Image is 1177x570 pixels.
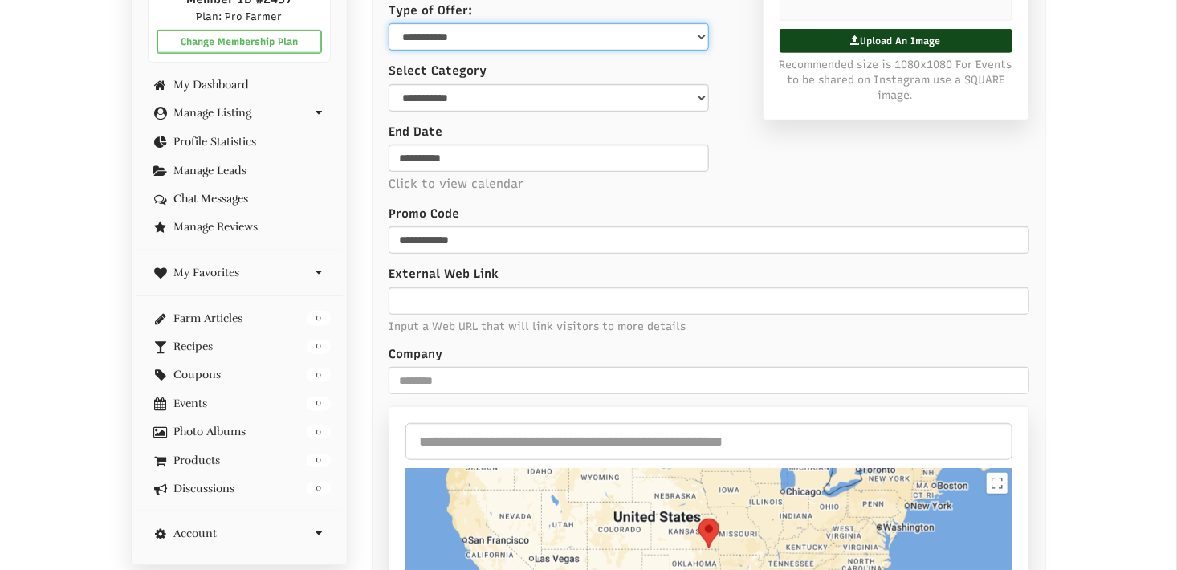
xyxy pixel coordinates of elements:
[389,23,709,51] select: coupon_fields_344-element-14-1
[148,193,331,205] a: Chat Messages
[148,136,331,148] a: Profile Statistics
[780,29,1013,53] label: Upload An Image
[987,473,1008,494] button: Toggle fullscreen view
[307,311,331,326] span: 0
[307,368,331,382] span: 0
[148,368,331,381] a: 0 Coupons
[389,2,1029,19] label: Type of Offer:
[389,84,709,112] select: select-1
[197,10,283,22] span: Plan: Pro Farmer
[389,266,1029,283] label: External Web Link
[389,63,1029,79] label: Select Category
[148,425,331,438] a: 0 Photo Albums
[389,319,1029,334] span: Input a Web URL that will link visitors to more details
[148,340,331,352] a: 0 Recipes
[157,30,322,54] a: Change Membership Plan
[148,165,331,177] a: Manage Leads
[148,107,331,119] a: Manage Listing
[307,482,331,496] span: 0
[307,397,331,411] span: 0
[307,454,331,468] span: 0
[148,312,331,324] a: 0 Farm Articles
[148,267,331,279] a: My Favorites
[148,397,331,409] a: 0 Events
[148,221,331,233] a: Manage Reviews
[307,340,331,354] span: 0
[307,425,331,439] span: 0
[148,454,331,466] a: 0 Products
[148,79,331,91] a: My Dashboard
[389,176,1029,193] p: Click to view calendar
[148,482,331,495] a: 0 Discussions
[148,527,331,539] a: Account
[389,346,1029,363] label: Company
[780,57,1013,104] span: Recommended size is 1080x1080 For Events to be shared on Instagram use a SQUARE image.
[692,512,726,555] div: Your current location
[389,124,442,140] label: End Date
[389,206,1029,222] label: Promo Code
